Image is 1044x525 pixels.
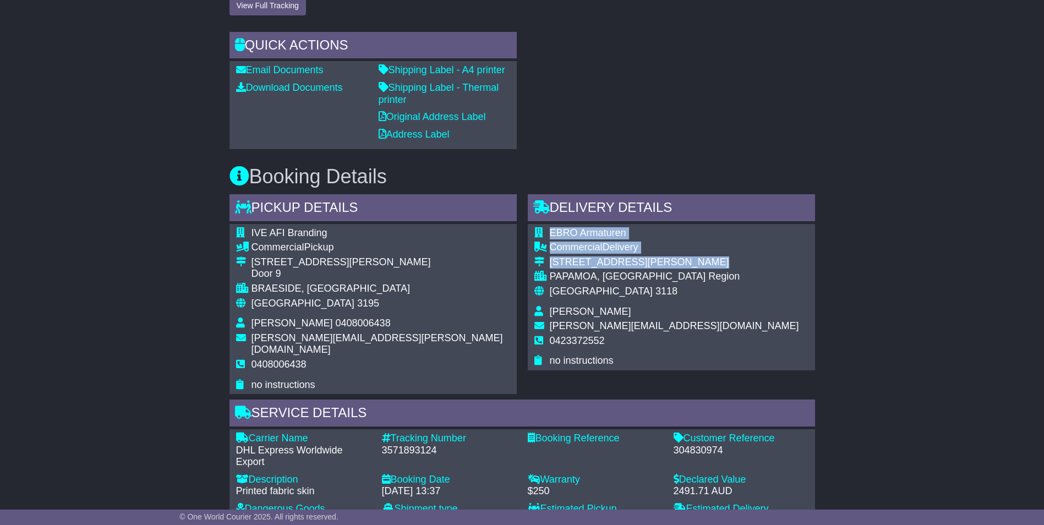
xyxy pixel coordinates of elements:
div: Door 9 [252,268,510,280]
div: Delivery [550,242,799,254]
div: 3571893124 [382,445,517,457]
span: Commercial [550,242,603,253]
div: Declared Value [674,474,808,486]
div: Warranty [528,474,663,486]
span: no instructions [550,355,614,366]
div: Delivery Details [528,194,815,224]
div: Customer Reference [674,433,808,445]
span: Commercial [252,242,304,253]
a: Email Documents [236,64,324,75]
span: 0408006438 [252,359,307,370]
span: © One World Courier 2025. All rights reserved. [179,512,338,521]
div: 304830974 [674,445,808,457]
div: [STREET_ADDRESS][PERSON_NAME] [252,256,510,269]
span: [GEOGRAPHIC_DATA] [550,286,653,297]
div: [STREET_ADDRESS][PERSON_NAME] [550,256,799,269]
div: Shipment type [382,503,517,515]
div: DHL Express Worldwide Export [236,445,371,468]
div: Estimated Delivery [674,503,808,515]
span: [GEOGRAPHIC_DATA] [252,298,354,309]
span: EBRO Armaturen [550,227,626,238]
h3: Booking Details [229,166,815,188]
span: [PERSON_NAME][EMAIL_ADDRESS][DOMAIN_NAME] [550,320,799,331]
span: 0423372552 [550,335,605,346]
span: 3118 [655,286,677,297]
div: Dangerous Goods [236,503,371,515]
a: Original Address Label [379,111,486,122]
span: [PERSON_NAME] 0408006438 [252,318,391,329]
div: [DATE] 13:37 [382,485,517,497]
a: Download Documents [236,82,343,93]
span: IVE AFI Branding [252,227,327,238]
div: Service Details [229,400,815,429]
span: no instructions [252,379,315,390]
div: Description [236,474,371,486]
div: BRAESIDE, [GEOGRAPHIC_DATA] [252,283,510,295]
a: Shipping Label - A4 printer [379,64,505,75]
div: $250 [528,485,663,497]
div: Tracking Number [382,433,517,445]
span: [PERSON_NAME] [550,306,631,317]
span: [PERSON_NAME][EMAIL_ADDRESS][PERSON_NAME][DOMAIN_NAME] [252,332,503,356]
div: Printed fabric skin [236,485,371,497]
div: 2491.71 AUD [674,485,808,497]
div: Estimated Pickup [528,503,663,515]
div: Booking Date [382,474,517,486]
div: Pickup Details [229,194,517,224]
div: PAPAMOA, [GEOGRAPHIC_DATA] Region [550,271,799,283]
div: Pickup [252,242,510,254]
div: Booking Reference [528,433,663,445]
span: 3195 [357,298,379,309]
div: Carrier Name [236,433,371,445]
div: Quick Actions [229,32,517,62]
a: Shipping Label - Thermal printer [379,82,499,105]
a: Address Label [379,129,450,140]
